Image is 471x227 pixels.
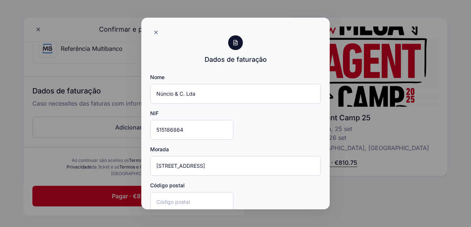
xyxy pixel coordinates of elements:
[150,74,164,81] label: Nome
[150,156,321,176] input: Morada
[150,192,233,212] input: Código postal
[150,84,321,104] input: Nome
[150,146,169,153] label: Morada
[150,110,159,117] label: NIF
[150,120,233,140] input: NIF
[150,182,185,189] label: Código postal
[205,54,267,65] div: Dados de faturação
